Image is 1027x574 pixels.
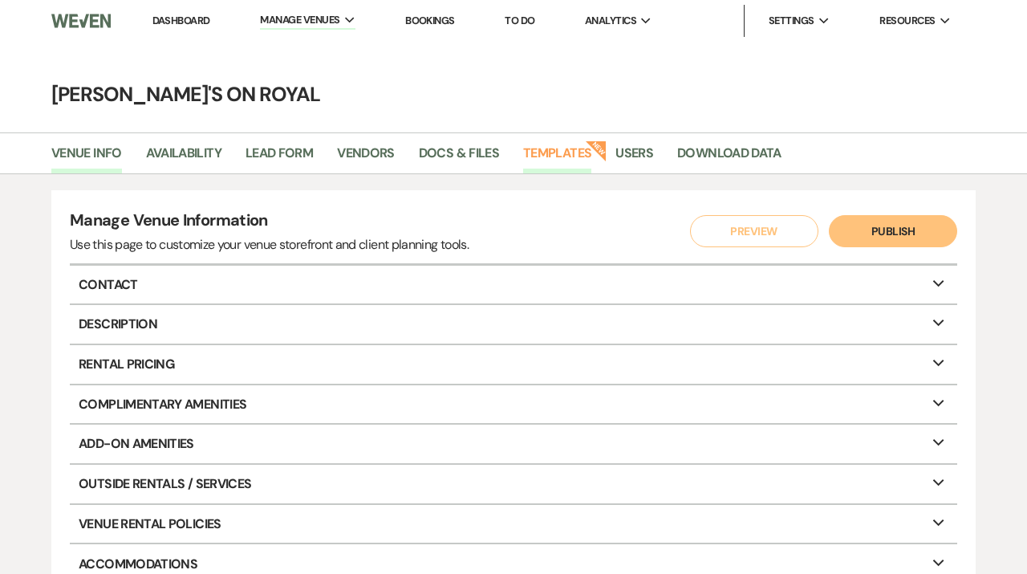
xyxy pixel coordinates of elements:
a: Docs & Files [419,143,499,173]
a: Bookings [405,14,455,27]
h4: Manage Venue Information [70,209,469,235]
p: Add-On Amenities [70,425,957,463]
button: Publish [829,215,957,247]
span: Analytics [585,13,636,29]
a: Lead Form [246,143,313,173]
p: Contact [70,266,957,304]
a: Download Data [677,143,781,173]
a: Venue Info [51,143,122,173]
span: Resources [879,13,935,29]
span: Manage Venues [260,12,339,28]
strong: New [586,139,608,161]
a: Availability [146,143,221,173]
a: Dashboard [152,14,210,27]
a: Users [615,143,653,173]
p: Description [70,305,957,344]
a: Preview [686,215,814,247]
div: Use this page to customize your venue storefront and client planning tools. [70,235,469,254]
p: Venue Rental Policies [70,505,957,543]
a: To Do [505,14,534,27]
a: Vendors [337,143,395,173]
button: Preview [690,215,818,247]
span: Settings [769,13,814,29]
p: Complimentary Amenities [70,385,957,424]
a: Templates [523,143,591,173]
p: Outside Rentals / Services [70,465,957,503]
p: Rental Pricing [70,345,957,384]
img: Weven Logo [51,4,111,38]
